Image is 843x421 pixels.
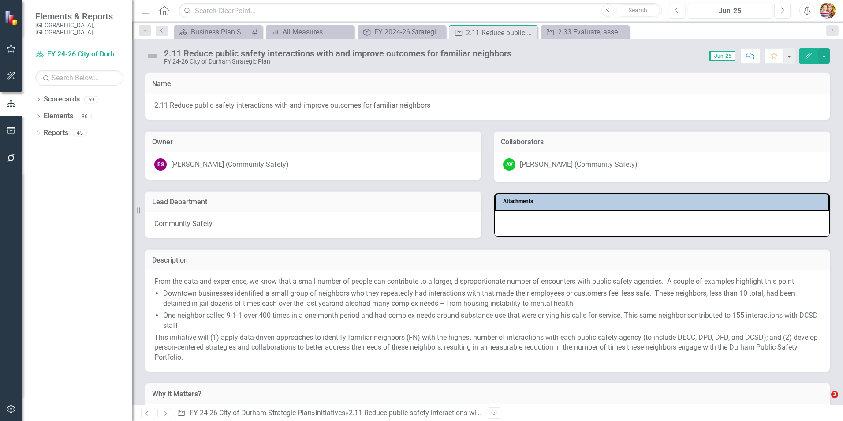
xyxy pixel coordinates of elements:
h3: Description [152,256,823,264]
span: Downtown businesses identified a small group of neighbors who they repeatedly had interactions wi... [163,289,795,308]
div: All Measures [283,26,352,38]
span: Community Safety [154,219,213,228]
img: ClearPoint Strategy [4,10,20,26]
small: [GEOGRAPHIC_DATA], [GEOGRAPHIC_DATA] [35,22,123,36]
h3: Attachments [503,199,824,204]
div: Jun-25 [691,6,769,16]
div: FY 2024-26 Strategic Plan [374,26,444,38]
a: Initiatives [315,409,345,417]
span: and also [332,299,358,308]
div: » » [177,408,481,418]
input: Search Below... [35,70,123,86]
span: ; and (2) d [766,333,798,342]
h3: Collaborators [501,138,823,146]
h3: Why it Matters? [152,390,823,398]
span: Jun-25 [709,51,735,61]
a: 2.33 Evaluate, assess and propose additional support for healthy and engaged public safety employees [543,26,627,38]
span: 2.11 Reduce public safety interactions with and improve outcomes for familiar neighbors [154,101,821,111]
div: 59 [84,96,98,103]
img: Shari Metcalfe [820,3,836,19]
iframe: Intercom live chat [813,391,834,412]
a: Scorecards [44,94,80,105]
a: Reports [44,128,68,138]
div: [PERSON_NAME] (Community Safety) [171,160,289,170]
div: 2.11 Reduce public safety interactions with and improve outcomes for familiar neighbors [349,409,625,417]
button: Jun-25 [688,3,772,19]
div: AV [503,158,515,171]
span: Search [628,7,647,14]
h3: Lead Department [152,198,474,206]
div: 2.11 Reduce public safety interactions with and improve outcomes for familiar neighbors [164,49,511,58]
span: pply data-driven approaches to identify familiar neighbors (FN) with the highest number of intera... [225,333,766,342]
a: FY 2024-26 Strategic Plan [360,26,444,38]
div: 2.33 Evaluate, assess and propose additional support for healthy and engaged public safety employees [558,26,627,38]
input: Search ClearPoint... [179,3,662,19]
a: Elements [44,111,73,121]
div: 45 [73,129,87,137]
span: One neighbor called 9-1-1 over 400 times in a one-month period and had complex needs around subst... [163,311,818,330]
span: From the data and experience, we know that a small number of people can contribute to a larger, d... [154,277,796,286]
a: Business Plan Status Update [176,26,249,38]
div: 2.11 Reduce public safety interactions with and improve outcomes for familiar neighbors [466,27,535,38]
span: This initiative will (1) a [154,333,225,342]
div: FY 24-26 City of Durham Strategic Plan [164,58,511,65]
div: RS [154,158,167,171]
img: Not Defined [145,49,160,63]
span: Elements & Reports [35,11,123,22]
button: Search [616,4,660,17]
span: evelop person-centered strategies and collaborations to better address the needs of these neighbo... [154,333,818,362]
div: Business Plan Status Update [191,26,249,38]
div: 86 [78,113,92,120]
span: had many complex needs – from housing instability to mental health. [358,299,575,308]
h3: Owner [152,138,474,146]
a: All Measures [268,26,352,38]
a: FY 24-26 City of Durham Strategic Plan [190,409,312,417]
div: [PERSON_NAME] (Community Safety) [520,160,638,170]
h3: Name [152,80,823,88]
a: FY 24-26 City of Durham Strategic Plan [35,49,123,60]
span: 3 [831,391,838,398]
